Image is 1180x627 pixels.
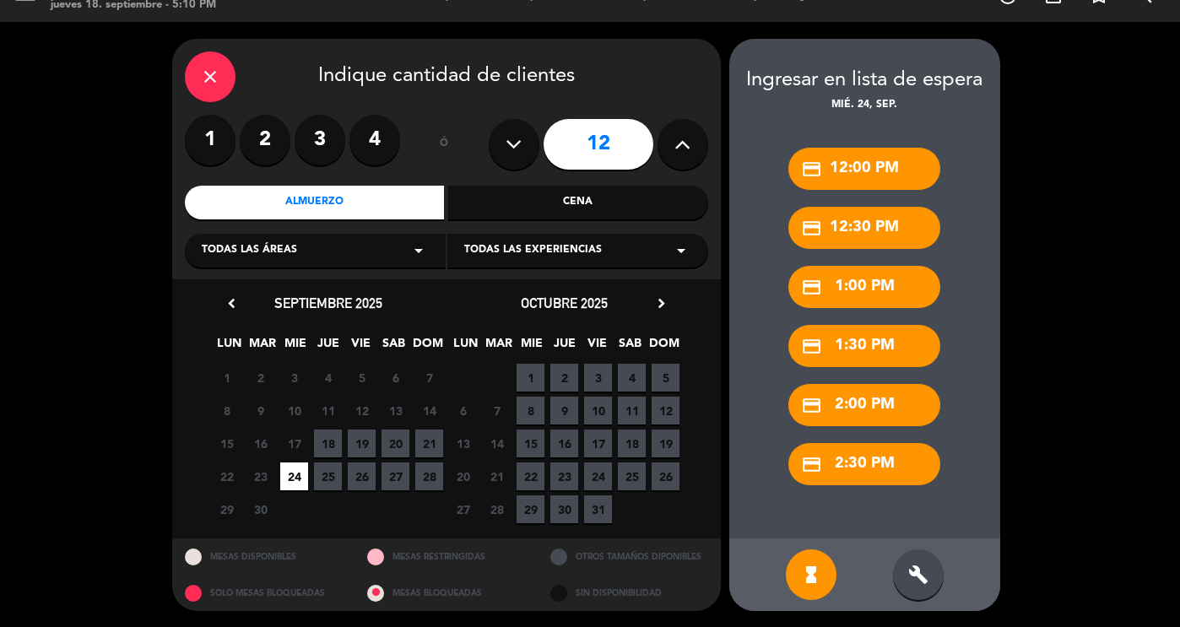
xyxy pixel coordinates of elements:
span: MIE [517,333,545,361]
span: 3 [280,364,308,392]
div: 1:00 PM [788,266,940,308]
label: 4 [349,115,400,165]
span: 31 [584,495,612,523]
i: chevron_left [223,295,241,312]
span: 29 [213,495,241,523]
span: 1 [517,364,544,392]
span: 26 [652,462,679,490]
i: credit_card [801,159,822,180]
span: 19 [348,430,376,457]
span: MAR [484,333,512,361]
span: septiembre 2025 [274,295,382,311]
span: LUN [452,333,479,361]
span: 27 [449,495,477,523]
span: 29 [517,495,544,523]
i: credit_card [801,277,822,298]
span: Todas las áreas [202,242,297,259]
span: 7 [415,364,443,392]
span: 22 [213,462,241,490]
span: 30 [246,495,274,523]
span: 5 [652,364,679,392]
span: 28 [415,462,443,490]
span: 5 [348,364,376,392]
span: 15 [213,430,241,457]
span: 25 [618,462,646,490]
span: 7 [483,397,511,424]
i: close [200,67,220,87]
span: LUN [215,333,243,361]
span: 20 [449,462,477,490]
span: 13 [382,397,409,424]
span: MAR [248,333,276,361]
i: arrow_drop_down [409,241,429,261]
div: OTROS TAMAÑOS DIPONIBLES [538,538,721,575]
span: 18 [314,430,342,457]
span: JUE [314,333,342,361]
div: 2:00 PM [788,384,940,426]
span: 16 [246,430,274,457]
span: 12 [652,397,679,424]
span: 6 [449,397,477,424]
span: 9 [550,397,578,424]
span: VIE [583,333,611,361]
span: 1 [213,364,241,392]
span: 12 [348,397,376,424]
span: 15 [517,430,544,457]
div: ó [417,115,472,174]
div: SOLO MESAS BLOQUEADAS [172,575,355,611]
span: 4 [314,364,342,392]
span: SAB [380,333,408,361]
span: 10 [280,397,308,424]
i: arrow_drop_down [671,241,691,261]
span: 3 [584,364,612,392]
i: hourglass_full [801,565,821,585]
span: 2 [550,364,578,392]
label: 3 [295,115,345,165]
i: credit_card [801,336,822,357]
span: 23 [550,462,578,490]
span: 8 [213,397,241,424]
span: DOM [649,333,677,361]
div: 12:00 PM [788,148,940,190]
span: 6 [382,364,409,392]
span: 17 [280,430,308,457]
span: 30 [550,495,578,523]
div: 2:30 PM [788,443,940,485]
span: 24 [584,462,612,490]
div: 12:30 PM [788,207,940,249]
div: Almuerzo [185,186,445,219]
span: SAB [616,333,644,361]
span: 11 [618,397,646,424]
div: SIN DISPONIBILIDAD [538,575,721,611]
i: credit_card [801,395,822,416]
span: JUE [550,333,578,361]
label: 1 [185,115,235,165]
span: VIE [347,333,375,361]
span: 19 [652,430,679,457]
span: 27 [382,462,409,490]
span: 8 [517,397,544,424]
span: 14 [415,397,443,424]
span: 24 [280,462,308,490]
span: 18 [618,430,646,457]
div: Indique cantidad de clientes [185,51,708,102]
span: 16 [550,430,578,457]
span: 14 [483,430,511,457]
label: 2 [240,115,290,165]
span: 10 [584,397,612,424]
i: credit_card [801,454,822,475]
span: 25 [314,462,342,490]
span: Todas las experiencias [464,242,602,259]
span: 28 [483,495,511,523]
span: 13 [449,430,477,457]
span: 17 [584,430,612,457]
span: DOM [413,333,441,361]
span: 21 [483,462,511,490]
div: MESAS RESTRINGIDAS [355,538,538,575]
span: MIE [281,333,309,361]
i: credit_card [801,218,822,239]
span: 9 [246,397,274,424]
span: 21 [415,430,443,457]
span: 20 [382,430,409,457]
div: MESAS DISPONIBLES [172,538,355,575]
